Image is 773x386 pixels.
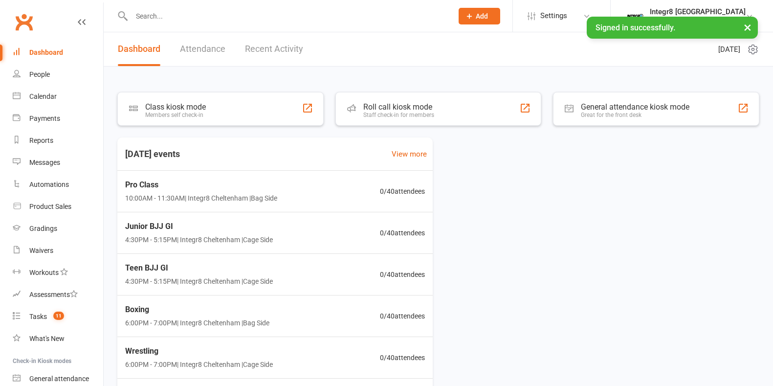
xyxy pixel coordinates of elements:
[380,352,425,363] span: 0 / 40 attendees
[29,225,57,232] div: Gradings
[125,359,273,370] span: 6:00PM - 7:00PM | Integr8 Cheltenham | Cage Side
[625,6,645,26] img: thumb_image1744271085.png
[12,10,36,34] a: Clubworx
[125,234,273,245] span: 4:30PM - 5:15PM | Integr8 Cheltenham | Cage Side
[13,130,103,152] a: Reports
[363,102,434,112] div: Roll call kiosk mode
[125,179,277,191] span: Pro Class
[29,335,65,342] div: What's New
[125,262,273,274] span: Teen BJJ GI
[650,16,746,25] div: Integr8 [GEOGRAPHIC_DATA]
[13,86,103,108] a: Calendar
[650,7,746,16] div: Integr8 [GEOGRAPHIC_DATA]
[459,8,500,24] button: Add
[29,159,60,166] div: Messages
[118,32,160,66] a: Dashboard
[392,148,427,160] a: View more
[29,70,50,78] div: People
[145,102,206,112] div: Class kiosk mode
[29,291,78,298] div: Assessments
[380,269,425,280] span: 0 / 40 attendees
[125,193,277,204] span: 10:00AM - 11:30AM | Integr8 Cheltenham | Bag Side
[29,136,53,144] div: Reports
[29,48,63,56] div: Dashboard
[29,181,69,188] div: Automations
[380,186,425,197] span: 0 / 40 attendees
[29,313,47,320] div: Tasks
[13,240,103,262] a: Waivers
[125,220,273,233] span: Junior BJJ GI
[13,306,103,328] a: Tasks 11
[29,203,71,210] div: Product Sales
[13,262,103,284] a: Workouts
[53,312,64,320] span: 11
[380,227,425,238] span: 0 / 40 attendees
[718,44,740,55] span: [DATE]
[581,112,689,118] div: Great for the front desk
[125,345,273,358] span: Wrestling
[739,17,756,38] button: ×
[596,23,675,32] span: Signed in successfully.
[380,311,425,321] span: 0 / 40 attendees
[13,218,103,240] a: Gradings
[540,5,567,27] span: Settings
[29,247,53,254] div: Waivers
[13,152,103,174] a: Messages
[117,145,188,163] h3: [DATE] events
[476,12,488,20] span: Add
[125,318,269,328] span: 6:00PM - 7:00PM | Integr8 Cheltenham | Bag Side
[13,284,103,306] a: Assessments
[13,196,103,218] a: Product Sales
[245,32,303,66] a: Recent Activity
[363,112,434,118] div: Staff check-in for members
[13,108,103,130] a: Payments
[29,375,89,383] div: General attendance
[125,303,269,316] span: Boxing
[13,42,103,64] a: Dashboard
[13,64,103,86] a: People
[125,276,273,287] span: 4:30PM - 5:15PM | Integr8 Cheltenham | Cage Side
[13,174,103,196] a: Automations
[29,114,60,122] div: Payments
[145,112,206,118] div: Members self check-in
[180,32,225,66] a: Attendance
[29,92,57,100] div: Calendar
[29,269,59,276] div: Workouts
[129,9,446,23] input: Search...
[581,102,689,112] div: General attendance kiosk mode
[13,328,103,350] a: What's New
